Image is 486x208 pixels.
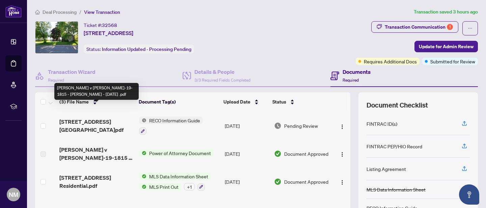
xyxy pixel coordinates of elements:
th: Document Tag(s) [136,92,220,111]
span: Power of Attorney Document [146,149,214,157]
div: Status: [84,44,194,54]
button: Status IconRECO Information Guide [139,117,203,135]
span: (3) File Name [59,98,89,106]
span: Pending Review [284,122,318,129]
div: [PERSON_NAME] v [PERSON_NAME]-19-1815 - [PERSON_NAME] - [DATE] .pdf [54,83,139,100]
span: Upload Date [223,98,250,106]
img: Status Icon [139,117,146,124]
span: MLS Print Out [146,183,181,190]
span: View Transaction [84,9,120,15]
img: Logo [340,180,345,185]
button: Logo [337,176,348,187]
img: IMG-E12085266_1.jpg [35,22,78,53]
span: Submitted for Review [430,58,475,65]
td: [DATE] [222,167,271,196]
span: Requires Additional Docs [364,58,417,65]
img: Logo [340,124,345,129]
span: [PERSON_NAME] v [PERSON_NAME]-19-1815 - [PERSON_NAME] - [DATE] .pdf [59,146,134,162]
span: Document Approved [284,178,328,185]
span: Status [272,98,286,106]
button: Logo [337,120,348,131]
span: Document Checklist [367,100,428,110]
span: Update for Admin Review [419,41,474,52]
th: Status [270,92,331,111]
button: Logo [337,148,348,159]
span: home [35,10,40,14]
button: Open asap [459,184,479,205]
li: / [79,8,81,16]
button: Status IconMLS Data Information SheetStatus IconMLS Print Out+1 [139,173,211,191]
img: Status Icon [139,149,146,157]
span: Deal Processing [43,9,77,15]
div: + 1 [184,183,195,190]
div: MLS Data Information Sheet [367,186,426,193]
div: Ticket #: [84,21,117,29]
div: FINTRAC ID(s) [367,120,397,127]
span: 3/3 Required Fields Completed [194,78,250,83]
th: Upload Date [221,92,270,111]
div: 1 [447,24,453,30]
button: Update for Admin Review [414,41,478,52]
span: NM [9,190,18,199]
span: ellipsis [468,26,473,31]
div: Listing Agreement [367,165,406,173]
td: [DATE] [222,111,271,140]
span: MLS Data Information Sheet [146,173,211,180]
div: FINTRAC PEP/HIO Record [367,143,422,150]
h4: Documents [343,68,371,76]
img: logo [5,5,22,18]
img: Document Status [274,178,281,185]
button: Status IconPower of Attorney Document [139,149,214,157]
h4: Transaction Wizard [48,68,96,76]
div: Transaction Communication [385,22,453,32]
img: Document Status [274,150,281,157]
span: [STREET_ADDRESS] Residential.pdf [59,174,134,190]
span: [STREET_ADDRESS][GEOGRAPHIC_DATA]pdf [59,118,134,134]
img: Logo [340,152,345,157]
article: Transaction saved 3 hours ago [414,8,478,16]
span: 32568 [102,22,117,28]
th: (3) File Name [57,92,136,111]
img: Status Icon [139,183,146,190]
button: Transaction Communication1 [371,21,458,33]
span: RECO Information Guide [146,117,203,124]
span: Required [343,78,359,83]
span: Required [48,78,64,83]
span: Information Updated - Processing Pending [102,46,191,52]
td: [DATE] [222,140,271,167]
span: Document Approved [284,150,328,157]
span: [STREET_ADDRESS] [84,29,133,37]
img: Status Icon [139,173,146,180]
img: Document Status [274,122,281,129]
h4: Details & People [194,68,250,76]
